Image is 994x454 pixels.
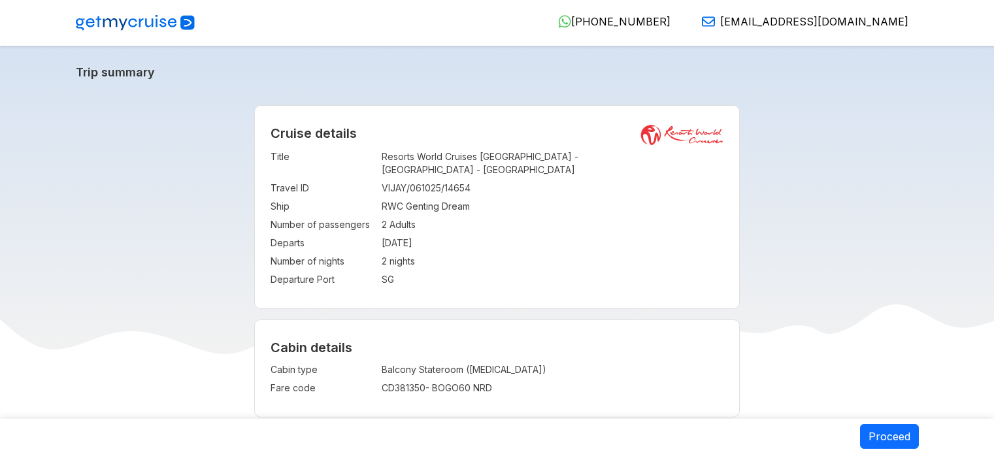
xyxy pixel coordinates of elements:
[375,270,382,289] td: :
[691,15,908,28] a: [EMAIL_ADDRESS][DOMAIN_NAME]
[571,15,671,28] span: [PHONE_NUMBER]
[548,15,671,28] a: [PHONE_NUMBER]
[271,179,375,197] td: Travel ID
[271,270,375,289] td: Departure Port
[720,15,908,28] span: [EMAIL_ADDRESS][DOMAIN_NAME]
[382,179,723,197] td: VIJAY/061025/14654
[76,65,919,79] a: Trip summary
[382,361,622,379] td: Balcony Stateroom ([MEDICAL_DATA])
[375,179,382,197] td: :
[271,379,375,397] td: Fare code
[271,197,375,216] td: Ship
[860,424,919,449] button: Proceed
[271,252,375,270] td: Number of nights
[271,234,375,252] td: Departs
[382,270,723,289] td: SG
[375,379,382,397] td: :
[558,15,571,28] img: WhatsApp
[382,252,723,270] td: 2 nights
[271,148,375,179] td: Title
[375,361,382,379] td: :
[271,361,375,379] td: Cabin type
[375,216,382,234] td: :
[271,125,723,141] h2: Cruise details
[702,15,715,28] img: Email
[375,234,382,252] td: :
[382,381,622,395] div: CD381350 - BOGO60 NRD
[375,197,382,216] td: :
[271,216,375,234] td: Number of passengers
[382,148,723,179] td: Resorts World Cruises [GEOGRAPHIC_DATA] - [GEOGRAPHIC_DATA] - [GEOGRAPHIC_DATA]
[375,252,382,270] td: :
[382,216,723,234] td: 2 Adults
[375,148,382,179] td: :
[382,197,723,216] td: RWC Genting Dream
[382,234,723,252] td: [DATE]
[271,340,723,355] h4: Cabin details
